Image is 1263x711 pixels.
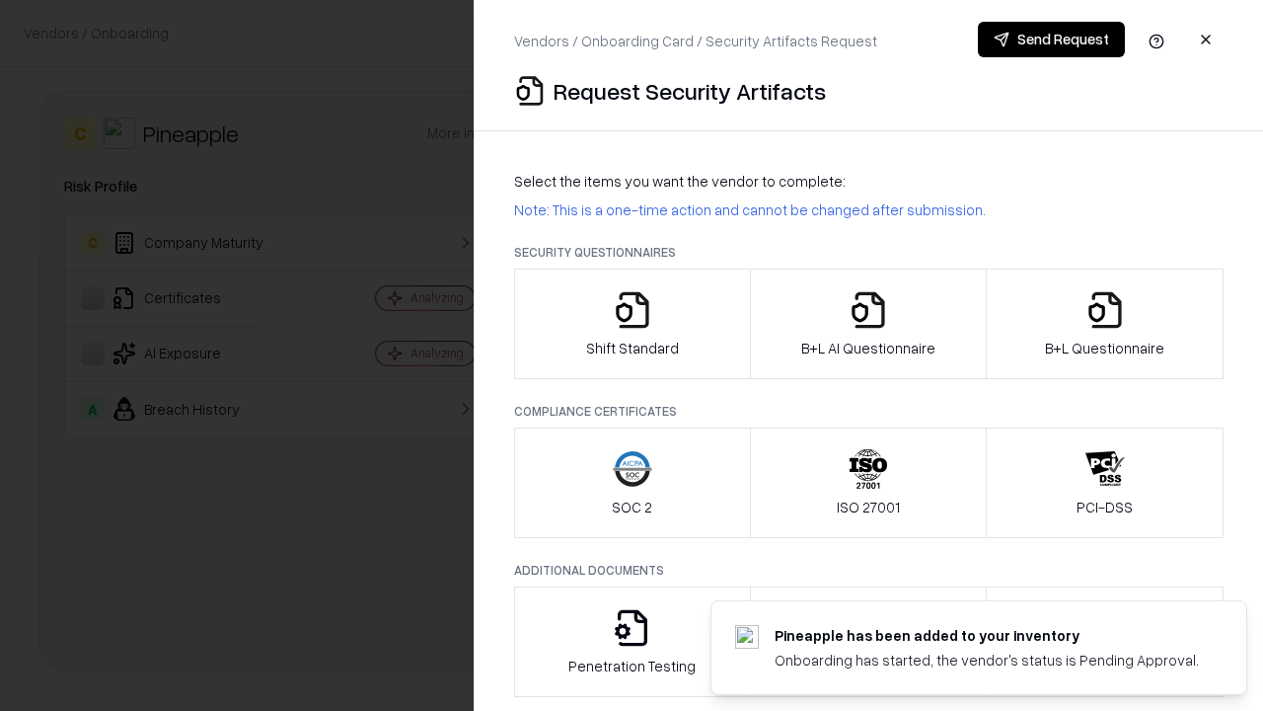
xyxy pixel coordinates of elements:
button: B+L AI Questionnaire [750,269,988,379]
button: Shift Standard [514,269,751,379]
button: ISO 27001 [750,428,988,538]
button: Data Processing Agreement [986,587,1224,697]
p: Compliance Certificates [514,403,1224,420]
p: PCI-DSS [1077,497,1133,517]
p: Vendors / Onboarding Card / Security Artifacts Request [514,31,877,51]
p: ISO 27001 [837,497,900,517]
button: B+L Questionnaire [986,269,1224,379]
p: B+L AI Questionnaire [801,338,935,358]
p: Penetration Testing [568,656,696,676]
p: Security Questionnaires [514,244,1224,261]
img: pineappleenergy.com [735,625,759,649]
div: Pineapple has been added to your inventory [775,625,1199,646]
p: Shift Standard [586,338,679,358]
p: B+L Questionnaire [1045,338,1164,358]
p: Select the items you want the vendor to complete: [514,171,1224,192]
button: Privacy Policy [750,587,988,697]
p: Request Security Artifacts [554,75,826,107]
button: PCI-DSS [986,428,1224,538]
p: Note: This is a one-time action and cannot be changed after submission. [514,199,1224,220]
p: Additional Documents [514,562,1224,579]
button: Penetration Testing [514,587,751,697]
p: SOC 2 [612,497,652,517]
button: Send Request [978,22,1125,57]
button: SOC 2 [514,428,751,538]
div: Onboarding has started, the vendor's status is Pending Approval. [775,650,1199,671]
